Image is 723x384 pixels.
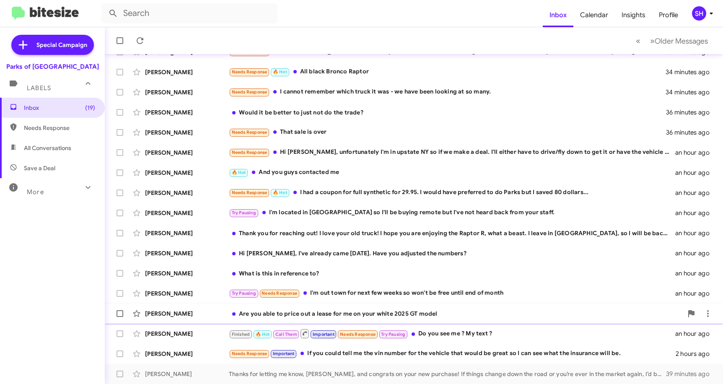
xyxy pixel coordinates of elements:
[145,289,229,298] div: [PERSON_NAME]
[232,190,267,195] span: Needs Response
[313,332,334,337] span: Important
[229,127,666,137] div: That sale is over
[27,188,44,196] span: More
[232,150,267,155] span: Needs Response
[6,62,99,71] div: Parks of [GEOGRAPHIC_DATA]
[229,188,675,197] div: I had a coupon for full synthetic for 29.95. I would have preferred to do Parks but I saved 80 do...
[675,269,716,278] div: an hour ago
[229,269,675,278] div: What is this in reference to?
[145,148,229,157] div: [PERSON_NAME]
[229,208,675,218] div: I'm located in [GEOGRAPHIC_DATA] so I'll be buying remote but I've not heard back from your staff.
[145,108,229,117] div: [PERSON_NAME]
[275,332,297,337] span: Call Them
[229,67,666,77] div: All black Bronco Raptor
[145,309,229,318] div: [PERSON_NAME]
[232,170,246,175] span: 🔥 Hot
[262,291,297,296] span: Needs Response
[381,332,405,337] span: Try Pausing
[145,209,229,217] div: [PERSON_NAME]
[273,69,287,75] span: 🔥 Hot
[229,328,675,339] div: Do you see me ? My text ?
[232,351,267,356] span: Needs Response
[24,124,95,132] span: Needs Response
[229,168,675,177] div: And you guys contacted me
[145,128,229,137] div: [PERSON_NAME]
[273,351,295,356] span: Important
[666,108,716,117] div: 36 minutes ago
[273,190,287,195] span: 🔥 Hot
[145,330,229,338] div: [PERSON_NAME]
[229,108,666,117] div: Would it be better to just not do the trade?
[145,68,229,76] div: [PERSON_NAME]
[232,210,256,215] span: Try Pausing
[145,350,229,358] div: [PERSON_NAME]
[36,41,87,49] span: Special Campaign
[229,309,683,318] div: Are you able to price out a lease for me on your white 2025 GT model
[675,169,716,177] div: an hour ago
[675,330,716,338] div: an hour ago
[101,3,277,23] input: Search
[543,3,573,27] a: Inbox
[666,88,716,96] div: 34 minutes ago
[145,370,229,378] div: [PERSON_NAME]
[652,3,685,27] a: Profile
[229,288,675,298] div: I'm out town for next few weeks so won't be free until end of month
[145,189,229,197] div: [PERSON_NAME]
[631,32,645,49] button: Previous
[11,35,94,55] a: Special Campaign
[675,229,716,237] div: an hour ago
[675,209,716,217] div: an hour ago
[645,32,713,49] button: Next
[666,68,716,76] div: 34 minutes ago
[685,6,714,21] button: SH
[675,289,716,298] div: an hour ago
[229,349,676,358] div: If you could tell me the vin number for the vehicle that would be great so I can see what the ins...
[675,148,716,157] div: an hour ago
[85,104,95,112] span: (19)
[229,249,675,257] div: Hi [PERSON_NAME], I've already came [DATE]. Have you adjusted the numbers?
[650,36,655,46] span: »
[145,269,229,278] div: [PERSON_NAME]
[692,6,706,21] div: SH
[232,69,267,75] span: Needs Response
[675,189,716,197] div: an hour ago
[631,32,713,49] nav: Page navigation example
[636,36,640,46] span: «
[675,249,716,257] div: an hour ago
[256,332,270,337] span: 🔥 Hot
[340,332,376,337] span: Needs Response
[24,104,95,112] span: Inbox
[232,89,267,95] span: Needs Response
[27,84,51,92] span: Labels
[229,148,675,157] div: Hi [PERSON_NAME], unfortunately I'm in upstate NY so if we make a deal. I'll either have to drive...
[655,36,708,46] span: Older Messages
[232,291,256,296] span: Try Pausing
[145,88,229,96] div: [PERSON_NAME]
[666,128,716,137] div: 36 minutes ago
[24,144,71,152] span: All Conversations
[666,370,716,378] div: 39 minutes ago
[229,370,666,378] div: Thanks for letting me know, [PERSON_NAME], and congrats on your new purchase! If things change do...
[229,229,675,237] div: Thank you for reaching out! I love your old truck! I hope you are enjoying the Raptor R, what a b...
[615,3,652,27] a: Insights
[24,164,55,172] span: Save a Deal
[145,169,229,177] div: [PERSON_NAME]
[145,229,229,237] div: [PERSON_NAME]
[676,350,716,358] div: 2 hours ago
[573,3,615,27] a: Calendar
[232,332,250,337] span: Finished
[145,249,229,257] div: [PERSON_NAME]
[229,87,666,97] div: I cannot remember which truck it was - we have been looking at so many.
[232,130,267,135] span: Needs Response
